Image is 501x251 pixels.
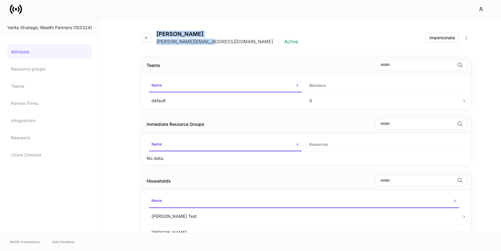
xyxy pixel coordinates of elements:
[147,92,304,109] td: default
[149,79,302,92] span: Name
[52,239,75,244] a: Data Disclaimer
[147,121,204,127] div: Immediate Resource Groups
[7,62,92,76] a: Resource groups
[7,44,92,59] a: Advisors
[425,33,459,43] button: Impersonate
[429,35,455,41] div: Impersonate
[147,224,462,241] td: [PERSON_NAME]
[7,113,92,128] a: Integrations
[147,62,160,68] div: Teams
[149,195,459,208] span: Name
[156,31,298,37] h4: [PERSON_NAME]
[7,79,92,94] a: Teams
[147,178,171,184] div: Households
[309,141,328,147] h6: Resources
[307,79,460,92] span: Members
[156,39,273,45] p: [PERSON_NAME][EMAIL_ADDRESS][DOMAIN_NAME]
[147,208,462,224] td: [PERSON_NAME] Test
[152,82,162,88] h6: Name
[7,25,92,31] div: Verita Strategic Wealth Partners (103324)
[10,239,40,244] span: © 2025 OneAdvisory
[278,39,279,45] p: |
[152,198,162,203] h6: Name
[7,96,92,111] a: Partner Firms
[7,130,92,145] a: Requests
[284,39,298,45] p: Active
[149,138,302,151] span: Name
[307,138,460,151] span: Resources
[147,155,164,161] p: No data.
[7,148,92,162] a: Client Consent
[152,141,162,147] h6: Name
[304,92,462,109] td: 3
[309,83,326,88] h6: Members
